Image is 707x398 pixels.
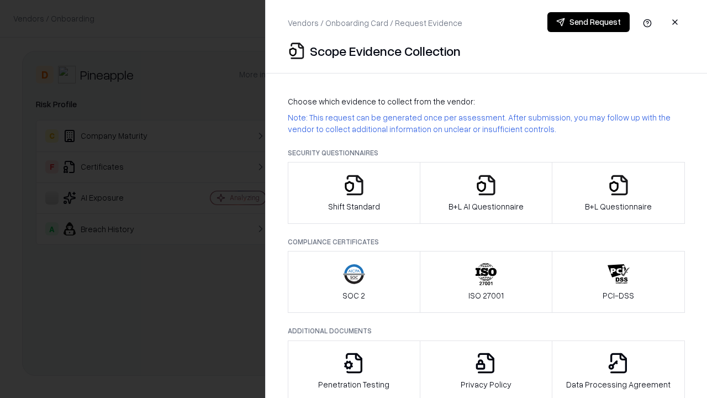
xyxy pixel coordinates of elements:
button: SOC 2 [288,251,420,313]
p: Privacy Policy [461,379,511,390]
p: Vendors / Onboarding Card / Request Evidence [288,17,462,29]
p: SOC 2 [342,290,365,301]
p: Shift Standard [328,201,380,212]
button: Shift Standard [288,162,420,224]
p: Note: This request can be generated once per assessment. After submission, you may follow up with... [288,112,685,135]
button: B+L Questionnaire [552,162,685,224]
p: Scope Evidence Collection [310,42,461,60]
button: ISO 27001 [420,251,553,313]
p: Choose which evidence to collect from the vendor: [288,96,685,107]
p: B+L AI Questionnaire [449,201,524,212]
p: PCI-DSS [603,290,634,301]
p: Additional Documents [288,326,685,336]
p: Security Questionnaires [288,148,685,158]
button: B+L AI Questionnaire [420,162,553,224]
button: PCI-DSS [552,251,685,313]
p: Data Processing Agreement [566,379,671,390]
p: Compliance Certificates [288,237,685,247]
button: Send Request [547,12,630,32]
p: B+L Questionnaire [585,201,652,212]
p: Penetration Testing [318,379,389,390]
p: ISO 27001 [468,290,504,301]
